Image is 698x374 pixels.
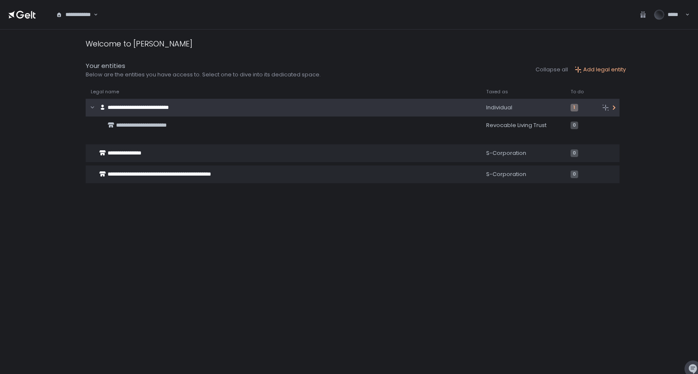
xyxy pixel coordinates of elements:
[486,149,560,157] div: S-Corporation
[86,38,192,49] div: Welcome to [PERSON_NAME]
[575,66,626,73] button: Add legal entity
[51,5,98,24] div: Search for option
[92,11,93,19] input: Search for option
[571,149,578,157] span: 0
[571,104,578,111] span: 1
[86,71,321,79] div: Below are the entities you have access to. Select one to dive into its dedicated space.
[486,122,560,129] div: Revocable Living Trust
[91,89,119,95] span: Legal name
[571,89,584,95] span: To do
[86,61,321,71] div: Your entities
[571,122,578,129] span: 0
[486,171,560,178] div: S-Corporation
[536,66,568,73] button: Collapse all
[486,89,508,95] span: Taxed as
[571,171,578,178] span: 0
[486,104,560,111] div: Individual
